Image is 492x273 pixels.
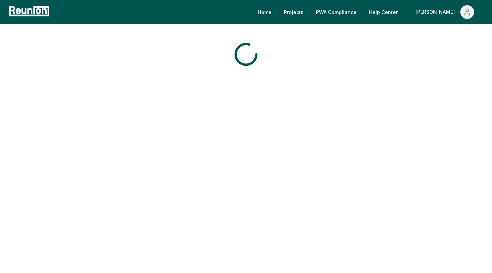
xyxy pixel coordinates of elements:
a: PWA Compliance [310,5,362,19]
a: Projects [278,5,309,19]
a: Help Center [363,5,403,19]
nav: Main [252,5,485,19]
a: Home [252,5,277,19]
button: [PERSON_NAME] [410,5,480,19]
div: [PERSON_NAME] [416,5,458,19]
